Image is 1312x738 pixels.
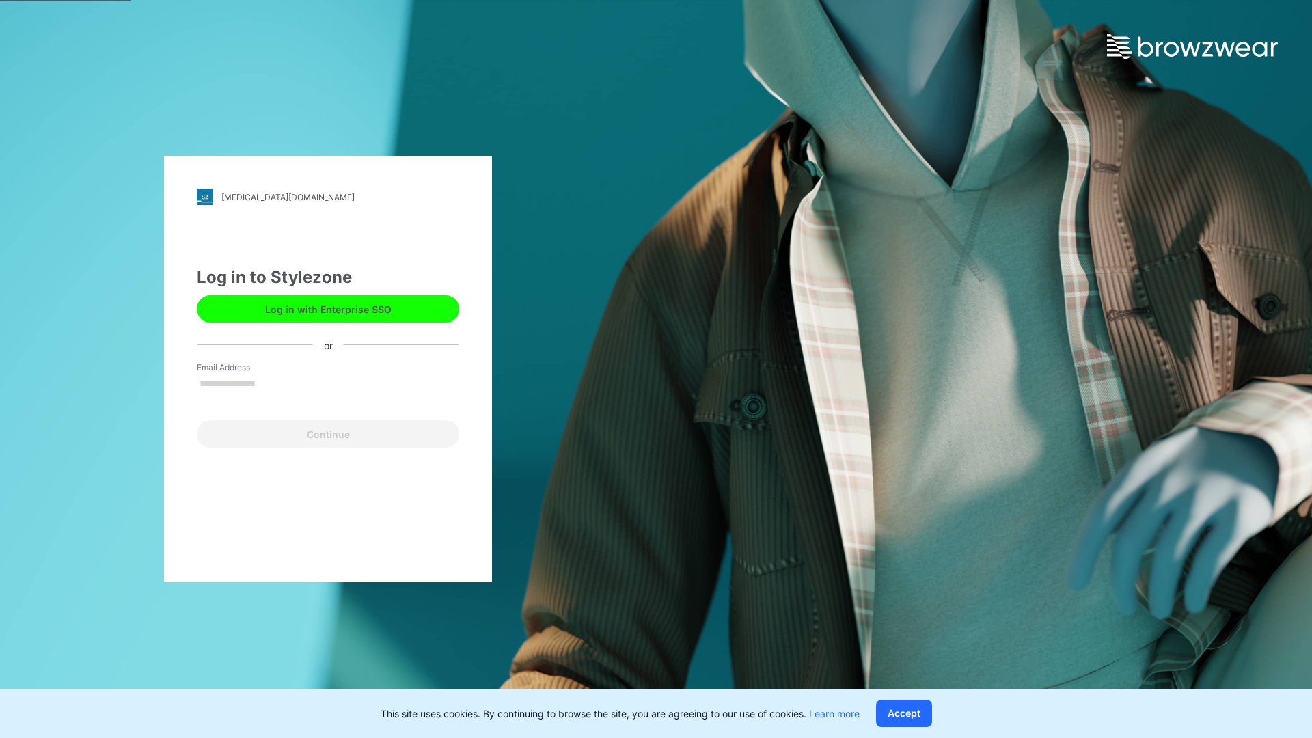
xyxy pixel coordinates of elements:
[381,707,860,721] p: This site uses cookies. By continuing to browse the site, you are agreeing to our use of cookies.
[197,361,292,374] label: Email Address
[809,708,860,720] a: Learn more
[197,189,459,205] a: [MEDICAL_DATA][DOMAIN_NAME]
[876,700,932,727] button: Accept
[197,189,213,205] img: stylezone-logo.562084cfcfab977791bfbf7441f1a819.svg
[221,192,355,202] div: [MEDICAL_DATA][DOMAIN_NAME]
[1107,34,1278,59] img: browzwear-logo.e42bd6dac1945053ebaf764b6aa21510.svg
[197,265,459,290] div: Log in to Stylezone
[313,338,344,352] div: or
[197,295,459,323] button: Log in with Enterprise SSO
